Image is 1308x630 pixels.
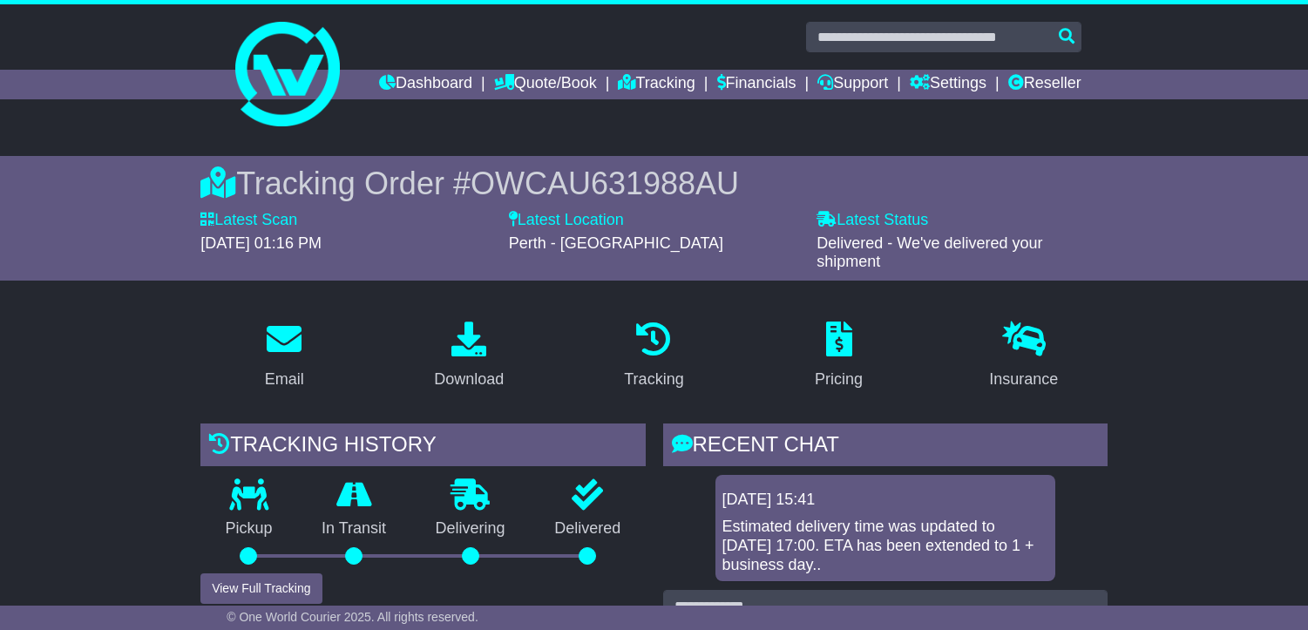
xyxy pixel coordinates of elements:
[663,423,1108,471] div: RECENT CHAT
[618,70,695,99] a: Tracking
[530,519,646,539] p: Delivered
[722,491,1048,510] div: [DATE] 15:41
[265,368,304,391] div: Email
[817,234,1042,271] span: Delivered - We've delivered your shipment
[613,315,695,397] a: Tracking
[410,519,530,539] p: Delivering
[815,368,863,391] div: Pricing
[200,519,297,539] p: Pickup
[509,211,624,230] label: Latest Location
[624,368,683,391] div: Tracking
[509,234,723,252] span: Perth - [GEOGRAPHIC_DATA]
[423,315,515,397] a: Download
[200,423,645,471] div: Tracking history
[910,70,986,99] a: Settings
[434,368,504,391] div: Download
[989,368,1058,391] div: Insurance
[803,315,874,397] a: Pricing
[471,166,739,201] span: OWCAU631988AU
[722,518,1048,574] div: Estimated delivery time was updated to [DATE] 17:00. ETA has been extended to 1 + business day..
[227,610,478,624] span: © One World Courier 2025. All rights reserved.
[1008,70,1081,99] a: Reseller
[200,573,322,604] button: View Full Tracking
[200,234,322,252] span: [DATE] 01:16 PM
[200,211,297,230] label: Latest Scan
[200,165,1108,202] div: Tracking Order #
[717,70,796,99] a: Financials
[254,315,315,397] a: Email
[379,70,472,99] a: Dashboard
[978,315,1069,397] a: Insurance
[817,211,928,230] label: Latest Status
[297,519,411,539] p: In Transit
[817,70,888,99] a: Support
[494,70,597,99] a: Quote/Book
